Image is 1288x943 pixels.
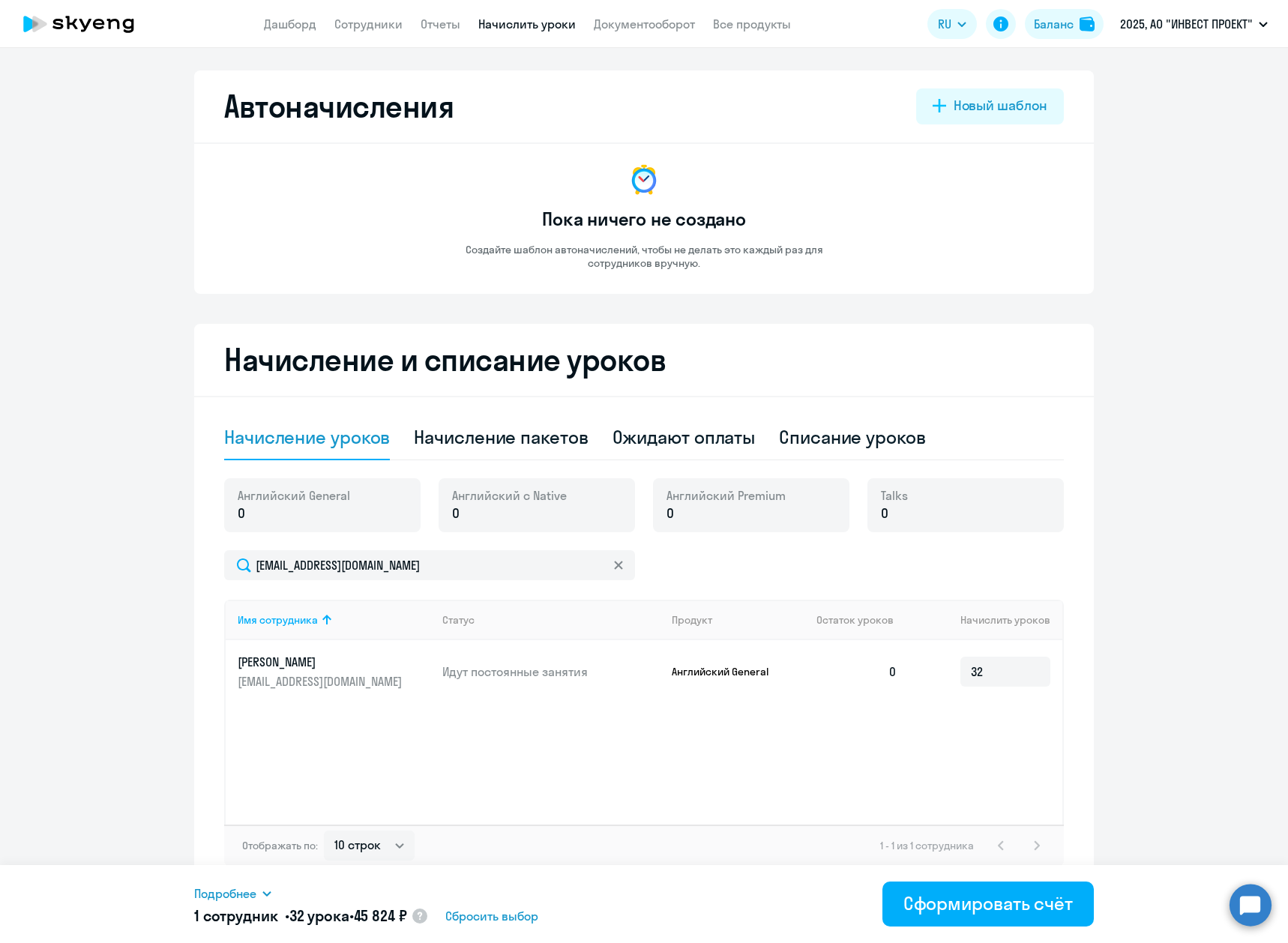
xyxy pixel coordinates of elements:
[354,906,407,925] span: 45 824 ₽
[238,504,245,523] span: 0
[903,891,1073,915] div: Сформировать счёт
[938,15,951,33] span: RU
[334,16,403,31] a: Сотрудники
[238,613,430,627] div: Имя сотрудника
[881,504,888,523] span: 0
[666,504,674,523] span: 0
[238,654,406,670] p: [PERSON_NAME]
[672,613,712,627] div: Продукт
[713,16,791,31] a: Все продукты
[816,613,909,627] div: Остаток уроков
[666,487,786,504] span: Английский Premium
[672,665,784,678] p: Английский General
[613,425,756,449] div: Ожидают оплаты
[238,487,350,504] span: Английский General
[594,16,695,31] a: Документооборот
[542,207,746,231] h3: Пока ничего не создано
[880,839,974,852] span: 1 - 1 из 1 сотрудника
[1025,9,1104,39] button: Балансbalance
[238,613,318,627] div: Имя сотрудника
[881,487,908,504] span: Talks
[672,613,805,627] div: Продукт
[264,16,316,31] a: Дашборд
[414,425,588,449] div: Начисление пакетов
[442,613,475,627] div: Статус
[194,906,406,927] h5: 1 сотрудник • •
[478,16,576,31] a: Начислить уроки
[452,487,567,504] span: Английский с Native
[1080,16,1095,31] img: balance
[779,425,926,449] div: Списание уроков
[224,425,390,449] div: Начисление уроков
[1120,15,1253,33] p: 2025, АО "ИНВЕСТ ПРОЕКТ"
[882,882,1094,927] button: Сформировать счёт
[224,342,1064,378] h2: Начисление и списание уроков
[909,600,1062,640] th: Начислить уроков
[954,96,1047,115] div: Новый шаблон
[626,162,662,198] img: no-data
[1034,15,1074,33] div: Баланс
[194,885,256,903] span: Подробнее
[421,16,460,31] a: Отчеты
[242,839,318,852] span: Отображать по:
[434,243,854,270] p: Создайте шаблон автоначислений, чтобы не делать это каждый раз для сотрудников вручную.
[442,613,660,627] div: Статус
[816,613,894,627] span: Остаток уроков
[224,88,454,124] h2: Автоначисления
[442,663,660,680] p: Идут постоянные занятия
[804,640,909,703] td: 0
[452,504,460,523] span: 0
[238,673,406,690] p: [EMAIL_ADDRESS][DOMAIN_NAME]
[238,654,430,690] a: [PERSON_NAME][EMAIL_ADDRESS][DOMAIN_NAME]
[916,88,1064,124] button: Новый шаблон
[927,9,977,39] button: RU
[224,550,635,580] input: Поиск по имени, email, продукту или статусу
[1113,6,1275,42] button: 2025, АО "ИНВЕСТ ПРОЕКТ"
[289,906,349,925] span: 32 урока
[445,907,538,925] span: Сбросить выбор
